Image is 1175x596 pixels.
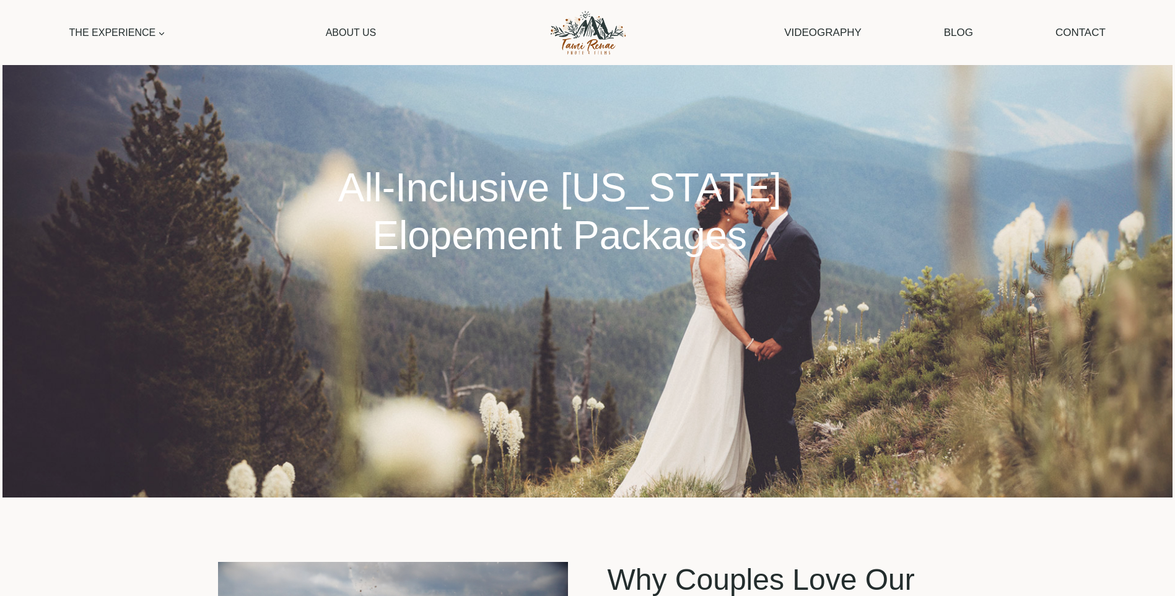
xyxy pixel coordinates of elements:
[320,19,382,46] a: About Us
[778,17,1112,48] nav: Secondary
[778,17,868,48] a: Videography
[63,19,382,46] nav: Primary
[310,164,810,260] h1: All-Inclusive [US_STATE] Elopement Packages
[1049,17,1112,48] a: Contact
[63,19,172,46] a: The Experience
[938,17,980,48] a: Blog
[536,7,639,58] img: Tami Renae Photo & Films Logo
[69,25,166,41] span: The Experience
